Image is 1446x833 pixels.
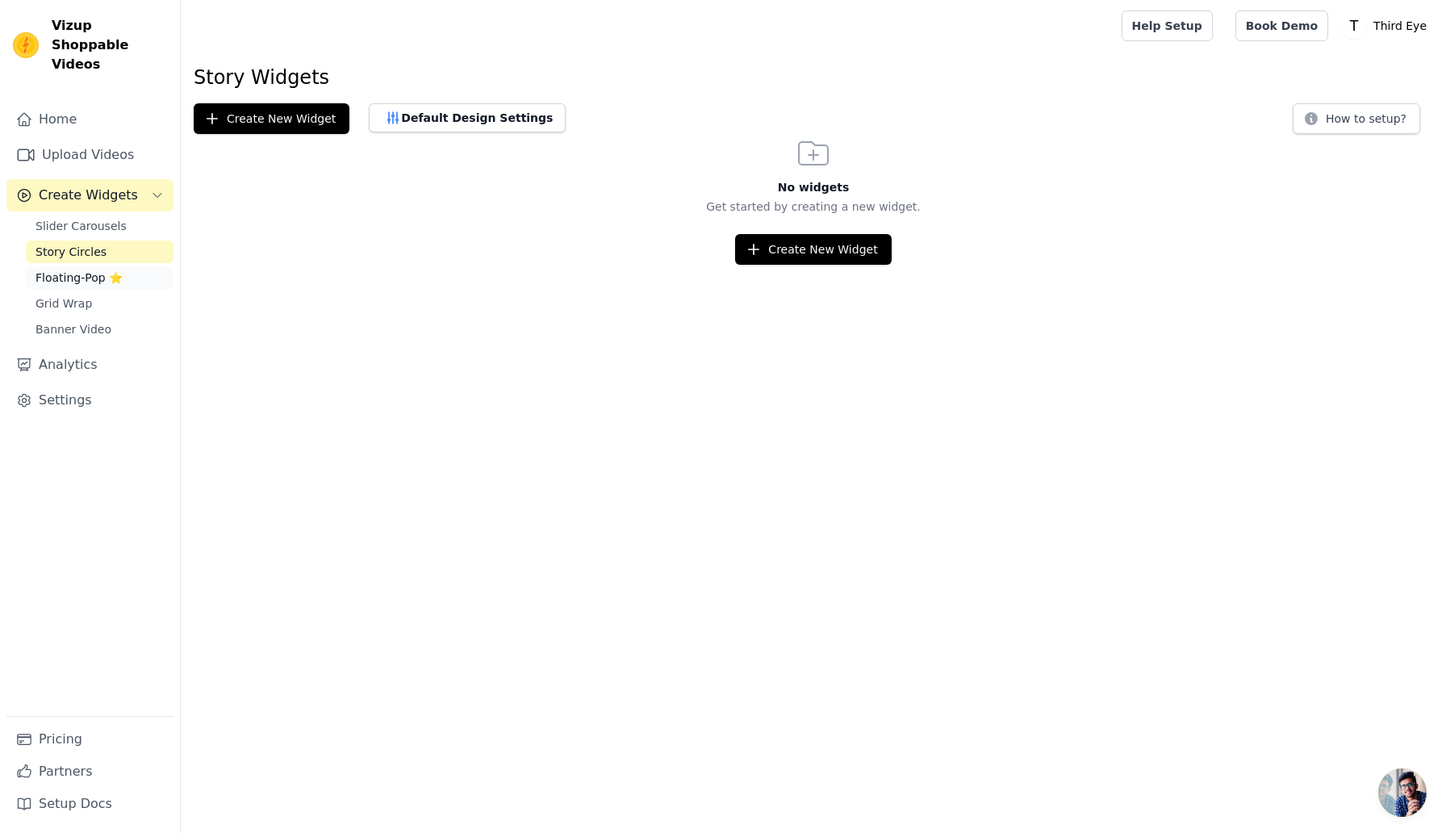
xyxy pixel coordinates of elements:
span: Banner Video [36,321,111,337]
div: Open chat [1378,768,1427,817]
button: T Third Eye [1341,11,1433,40]
h1: Story Widgets [194,65,1433,90]
p: Third Eye [1367,11,1433,40]
span: Story Circles [36,244,107,260]
button: How to setup? [1293,103,1420,134]
span: Vizup Shoppable Videos [52,16,167,74]
a: Setup Docs [6,788,173,820]
a: Settings [6,384,173,416]
a: Floating-Pop ⭐ [26,266,173,289]
a: Slider Carousels [26,215,173,237]
button: Default Design Settings [369,103,566,132]
img: Vizup [13,32,39,58]
a: Analytics [6,349,173,381]
a: Pricing [6,723,173,756]
span: Floating-Pop ⭐ [36,270,123,286]
a: Upload Videos [6,139,173,171]
span: Create Widgets [39,186,138,205]
p: Get started by creating a new widget. [181,199,1446,215]
text: T [1349,18,1359,34]
a: Story Circles [26,241,173,263]
a: How to setup? [1293,115,1420,130]
a: Help Setup [1122,10,1213,41]
a: Home [6,103,173,136]
span: Grid Wrap [36,295,92,312]
a: Grid Wrap [26,292,173,315]
button: Create Widgets [6,179,173,211]
a: Book Demo [1235,10,1328,41]
h3: No widgets [181,179,1446,195]
button: Create New Widget [735,234,891,265]
span: Slider Carousels [36,218,127,234]
button: Create New Widget [194,103,349,134]
a: Banner Video [26,318,173,341]
a: Partners [6,756,173,788]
